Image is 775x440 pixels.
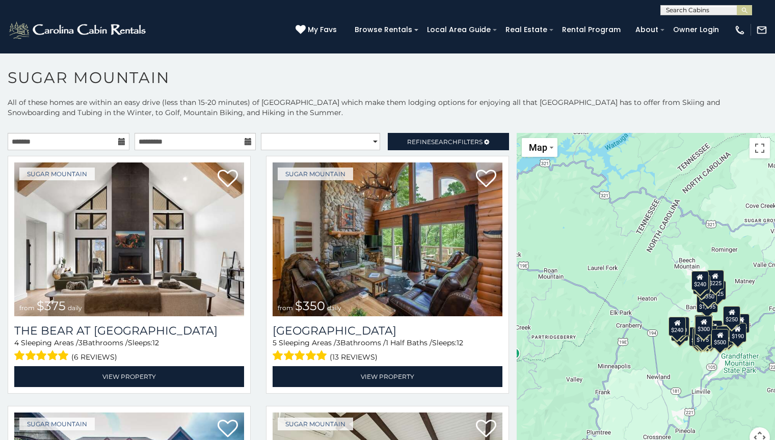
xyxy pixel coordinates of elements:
[273,324,502,338] a: [GEOGRAPHIC_DATA]
[407,138,483,146] span: Refine Filters
[19,304,35,312] span: from
[422,22,496,38] a: Local Area Guide
[14,366,244,387] a: View Property
[8,20,149,40] img: White-1-2.png
[756,24,767,36] img: mail-regular-white.png
[330,350,378,364] span: (13 reviews)
[273,338,277,347] span: 5
[716,326,734,345] div: $195
[273,162,502,316] a: Grouse Moor Lodge from $350 daily
[705,320,723,340] div: $200
[218,169,238,190] a: Add to favorites
[431,138,458,146] span: Search
[273,366,502,387] a: View Property
[709,281,726,300] div: $125
[692,327,709,347] div: $155
[694,326,711,346] div: $175
[630,22,663,38] a: About
[152,338,159,347] span: 12
[669,317,686,336] div: $240
[78,338,83,347] span: 3
[557,22,626,38] a: Rental Program
[700,283,717,302] div: $350
[273,162,502,316] img: Grouse Moor Lodge
[388,133,510,150] a: RefineSearchFilters
[14,338,19,347] span: 4
[734,24,745,36] img: phone-regular-white.png
[732,314,750,333] div: $155
[691,271,708,290] div: $240
[476,419,496,440] a: Add to favorites
[476,169,496,190] a: Add to favorites
[19,418,95,430] a: Sugar Mountain
[697,293,718,313] div: $1,095
[695,316,712,335] div: $300
[278,168,353,180] a: Sugar Mountain
[273,338,502,364] div: Sleeping Areas / Bathrooms / Sleeps:
[273,324,502,338] h3: Grouse Moor Lodge
[750,138,770,158] button: Toggle fullscreen view
[529,142,547,153] span: Map
[71,350,117,364] span: (6 reviews)
[693,275,710,294] div: $170
[278,418,353,430] a: Sugar Mountain
[37,298,66,313] span: $375
[14,324,244,338] h3: The Bear At Sugar Mountain
[336,338,340,347] span: 3
[457,338,463,347] span: 12
[14,324,244,338] a: The Bear At [GEOGRAPHIC_DATA]
[278,304,293,312] span: from
[308,24,337,35] span: My Favs
[14,162,244,316] a: The Bear At Sugar Mountain from $375 daily
[694,315,712,334] div: $190
[706,270,724,289] div: $225
[296,24,339,36] a: My Favs
[500,22,552,38] a: Real Estate
[696,315,713,334] div: $265
[711,329,729,348] div: $500
[522,138,557,157] button: Change map style
[14,162,244,316] img: The Bear At Sugar Mountain
[68,304,82,312] span: daily
[386,338,432,347] span: 1 Half Baths /
[668,22,724,38] a: Owner Login
[673,318,690,337] div: $225
[672,317,689,336] div: $210
[19,168,95,180] a: Sugar Mountain
[218,419,238,440] a: Add to favorites
[14,338,244,364] div: Sleeping Areas / Bathrooms / Sleeps:
[350,22,417,38] a: Browse Rentals
[327,304,341,312] span: daily
[295,298,325,313] span: $350
[729,323,746,342] div: $190
[723,306,740,325] div: $250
